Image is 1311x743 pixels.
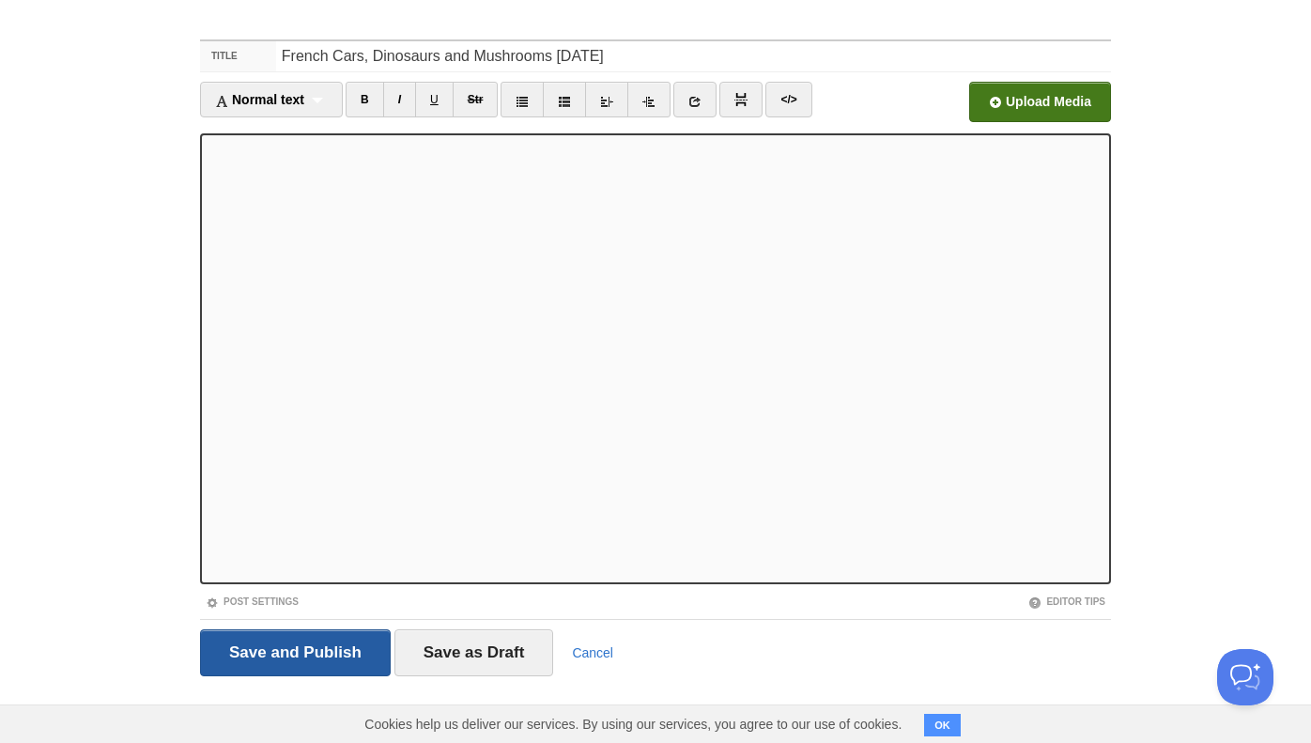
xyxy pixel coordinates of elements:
[415,82,454,117] a: U
[215,92,304,107] span: Normal text
[206,596,299,607] a: Post Settings
[924,714,961,736] button: OK
[765,82,811,117] a: </>
[453,82,499,117] a: Str
[734,93,748,106] img: pagebreak-icon.png
[572,645,613,660] a: Cancel
[346,82,384,117] a: B
[468,93,484,106] del: Str
[383,82,416,117] a: I
[1217,649,1273,705] iframe: Help Scout Beacon - Open
[200,629,391,676] input: Save and Publish
[200,41,276,71] label: Title
[394,629,554,676] input: Save as Draft
[1028,596,1105,607] a: Editor Tips
[346,705,920,743] span: Cookies help us deliver our services. By using our services, you agree to our use of cookies.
